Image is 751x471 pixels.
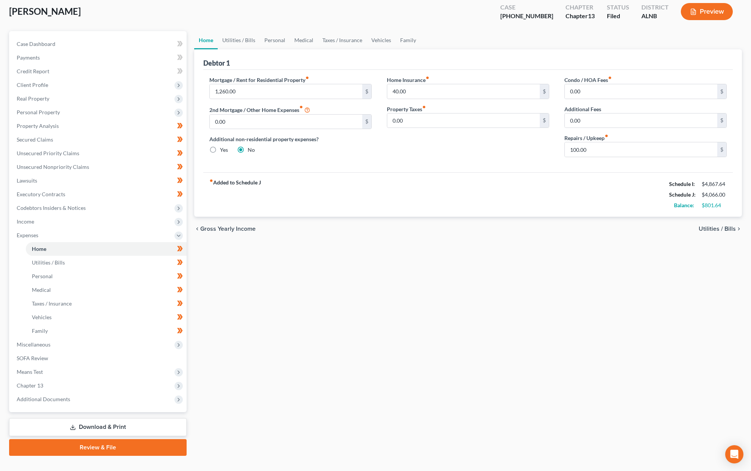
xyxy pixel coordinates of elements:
i: fiber_manual_record [422,105,426,109]
span: Utilities / Bills [699,226,736,232]
i: fiber_manual_record [426,76,429,80]
div: Status [607,3,629,12]
span: Home [32,246,46,252]
div: $ [717,84,726,99]
a: Secured Claims [11,133,187,146]
span: Additional Documents [17,396,70,402]
div: $4,066.00 [702,191,727,198]
div: $ [540,113,549,128]
span: Credit Report [17,68,49,74]
a: Credit Report [11,65,187,78]
div: $4,867.64 [702,180,727,188]
i: fiber_manual_record [605,134,608,138]
a: Download & Print [9,418,187,436]
a: Home [194,31,218,49]
span: Executory Contracts [17,191,65,197]
a: Executory Contracts [11,187,187,201]
button: Preview [681,3,733,20]
button: Utilities / Bills chevron_right [699,226,742,232]
input: -- [387,84,540,99]
input: -- [210,115,362,129]
a: Taxes / Insurance [26,297,187,310]
a: Review & File [9,439,187,456]
div: Debtor 1 [203,58,230,68]
span: Miscellaneous [17,341,50,348]
a: Unsecured Priority Claims [11,146,187,160]
div: $ [540,84,549,99]
div: $ [717,113,726,128]
a: Medical [290,31,318,49]
input: -- [565,84,717,99]
input: -- [565,142,717,157]
a: Personal [260,31,290,49]
i: fiber_manual_record [299,105,303,109]
i: fiber_manual_record [209,179,213,183]
div: Chapter [566,3,595,12]
input: -- [565,113,717,128]
span: Unsecured Nonpriority Claims [17,164,89,170]
span: 13 [588,12,595,19]
i: fiber_manual_record [608,76,612,80]
a: Case Dashboard [11,37,187,51]
label: Additional Fees [564,105,601,113]
span: Taxes / Insurance [32,300,72,307]
span: Means Test [17,369,43,375]
div: $ [362,84,371,99]
div: ALNB [641,12,669,20]
label: Repairs / Upkeep [564,134,608,142]
span: Real Property [17,95,49,102]
div: District [641,3,669,12]
label: 2nd Mortgage / Other Home Expenses [209,105,310,114]
span: Utilities / Bills [32,259,65,266]
span: Unsecured Priority Claims [17,150,79,156]
span: Codebtors Insiders & Notices [17,205,86,211]
span: [PERSON_NAME] [9,6,81,17]
div: Case [500,3,553,12]
span: Secured Claims [17,136,53,143]
strong: Balance: [674,202,694,208]
a: Payments [11,51,187,65]
a: Home [26,242,187,256]
span: Case Dashboard [17,41,55,47]
a: Utilities / Bills [26,256,187,269]
a: Vehicles [26,310,187,324]
span: Payments [17,54,40,61]
a: Vehicles [367,31,396,49]
div: Open Intercom Messenger [725,445,743,463]
label: No [248,146,255,154]
button: chevron_left Gross Yearly Income [194,226,256,232]
span: SOFA Review [17,355,48,361]
div: Filed [607,12,629,20]
span: Lawsuits [17,177,37,184]
strong: Schedule J: [669,191,696,198]
label: Property Taxes [387,105,426,113]
a: Medical [26,283,187,297]
label: Additional non-residential property expenses? [209,135,372,143]
input: -- [210,84,362,99]
label: Condo / HOA Fees [564,76,612,84]
span: Vehicles [32,314,52,320]
a: Unsecured Nonpriority Claims [11,160,187,174]
a: Family [396,31,421,49]
strong: Schedule I: [669,181,695,187]
a: Utilities / Bills [218,31,260,49]
div: $801.64 [702,202,727,209]
span: Family [32,328,48,334]
span: Gross Yearly Income [200,226,256,232]
div: $ [717,142,726,157]
a: Taxes / Insurance [318,31,367,49]
span: Client Profile [17,82,48,88]
i: chevron_right [736,226,742,232]
a: Property Analysis [11,119,187,133]
input: -- [387,113,540,128]
span: Income [17,218,34,225]
a: Personal [26,269,187,283]
label: Mortgage / Rent for Residential Property [209,76,309,84]
div: Chapter [566,12,595,20]
span: Chapter 13 [17,382,43,389]
strong: Added to Schedule J [209,179,261,211]
a: SOFA Review [11,351,187,365]
a: Lawsuits [11,174,187,187]
span: Expenses [17,232,38,238]
label: Yes [220,146,228,154]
